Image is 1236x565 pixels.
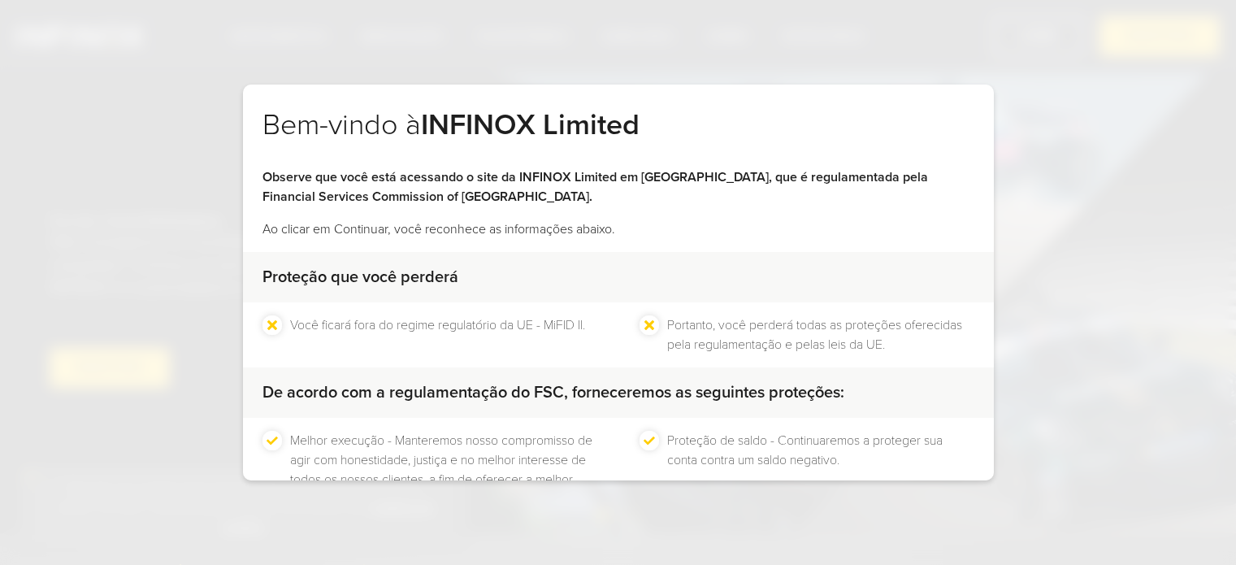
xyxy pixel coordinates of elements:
[262,107,974,167] h2: Bem-vindo à
[421,107,640,142] strong: INFINOX Limited
[290,431,597,509] li: Melhor execução - Manteremos nosso compromisso de agir com honestidade, justiça e no melhor inter...
[262,267,458,287] strong: Proteção que você perderá
[262,383,844,402] strong: De acordo com a regulamentação do FSC, forneceremos as seguintes proteções:
[667,315,974,354] li: Portanto, você perderá todas as proteções oferecidas pela regulamentação e pelas leis da UE.
[667,431,974,509] li: Proteção de saldo - Continuaremos a proteger sua conta contra um saldo negativo.
[262,169,928,205] strong: Observe que você está acessando o site da INFINOX Limited em [GEOGRAPHIC_DATA], que é regulamenta...
[262,219,974,239] p: Ao clicar em Continuar, você reconhece as informações abaixo.
[290,315,585,354] li: Você ficará fora do regime regulatório da UE - MiFID II.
